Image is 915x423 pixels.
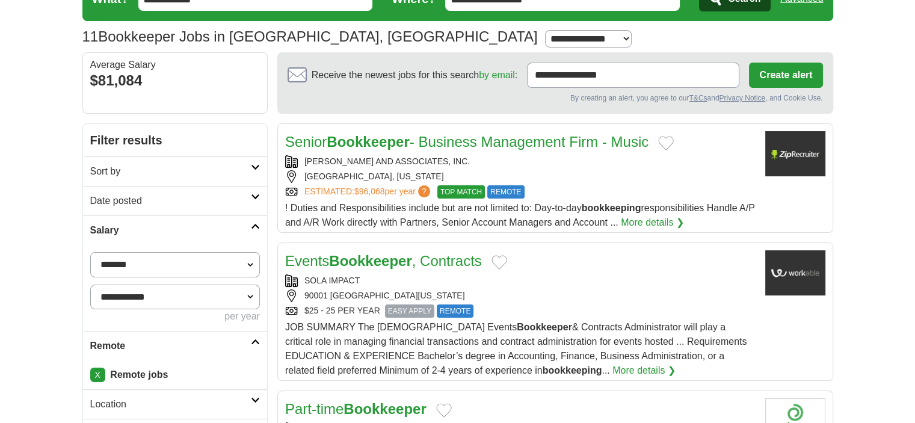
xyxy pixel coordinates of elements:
[285,253,482,269] a: EventsBookkeeper, Contracts
[689,94,707,102] a: T&Cs
[90,194,251,208] h2: Date posted
[90,397,251,412] h2: Location
[83,186,267,215] a: Date posted
[437,185,485,199] span: TOP MATCH
[285,304,756,318] div: $25 - 25 PER YEAR
[90,368,105,382] a: X
[110,369,168,380] strong: Remote jobs
[543,365,602,375] strong: bookkeeping
[285,203,755,227] span: ! Duties and Responsibilities include but are not limited to: Day-to-day responsibilities Handle ...
[90,339,251,353] h2: Remote
[479,70,515,80] a: by email
[312,68,517,82] span: Receive the newest jobs for this search :
[285,170,756,183] div: [GEOGRAPHIC_DATA], [US_STATE]
[83,215,267,245] a: Salary
[329,253,411,269] strong: Bookkeeper
[304,185,433,199] a: ESTIMATED:$96,068per year?
[487,185,524,199] span: REMOTE
[90,164,251,179] h2: Sort by
[765,250,825,295] img: Company logo
[327,134,409,150] strong: Bookkeeper
[354,187,385,196] span: $96,068
[621,215,684,230] a: More details ❯
[83,331,267,360] a: Remote
[491,255,507,270] button: Add to favorite jobs
[517,322,572,332] strong: Bookkeeper
[90,309,260,324] div: per year
[749,63,822,88] button: Create alert
[437,304,473,318] span: REMOTE
[285,134,649,150] a: SeniorBookkeeper- Business Management Firm - Music
[90,70,260,91] div: $81,084
[90,60,260,70] div: Average Salary
[582,203,641,213] strong: bookkeeping
[82,28,538,45] h1: Bookkeeper Jobs in [GEOGRAPHIC_DATA], [GEOGRAPHIC_DATA]
[90,223,251,238] h2: Salary
[436,403,452,418] button: Add to favorite jobs
[285,401,427,417] a: Part-timeBookkeeper
[83,389,267,419] a: Location
[285,289,756,302] div: 90001 [GEOGRAPHIC_DATA][US_STATE]
[612,363,676,378] a: More details ❯
[765,131,825,176] img: Company logo
[82,26,99,48] span: 11
[285,274,756,287] div: SOLA IMPACT
[285,322,747,375] span: JOB SUMMARY The [DEMOGRAPHIC_DATA] Events & Contracts Administrator will play a critical role in ...
[658,136,674,150] button: Add to favorite jobs
[344,401,426,417] strong: Bookkeeper
[418,185,430,197] span: ?
[288,93,823,103] div: By creating an alert, you agree to our and , and Cookie Use.
[719,94,765,102] a: Privacy Notice
[285,155,756,168] div: [PERSON_NAME] AND ASSOCIATES, INC.
[83,124,267,156] h2: Filter results
[385,304,434,318] span: EASY APPLY
[83,156,267,186] a: Sort by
